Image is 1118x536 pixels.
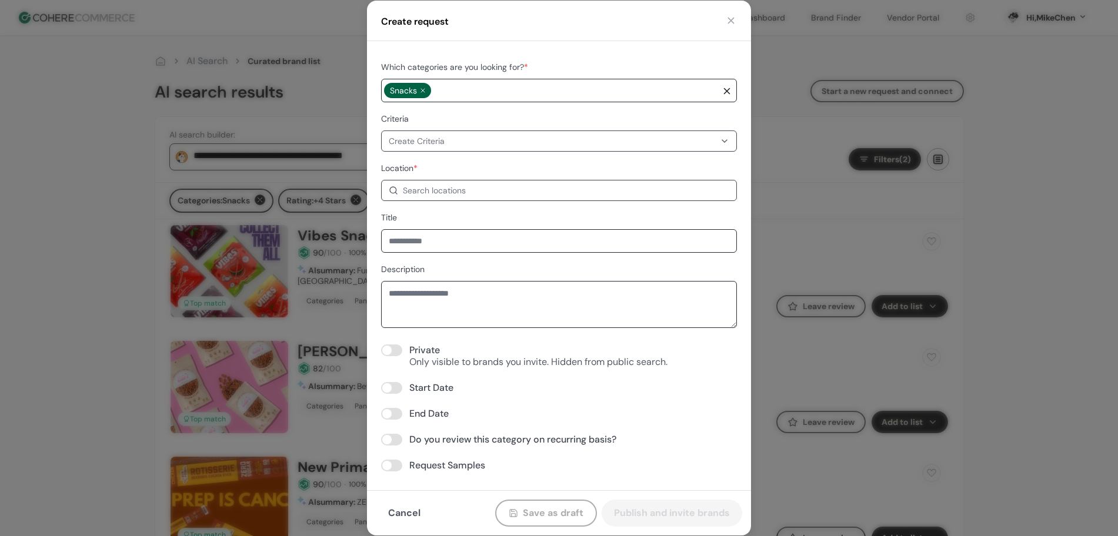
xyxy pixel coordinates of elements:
[409,382,737,394] div: Start Date
[389,135,445,148] div: Create Criteria
[409,356,668,368] div: Only visible to brands you invite. Hidden from public search.
[403,185,466,197] div: Search locations
[381,212,397,223] label: Title
[390,85,417,97] span: Snacks
[409,408,737,420] div: End Date
[384,83,431,98] span: Snacks
[381,163,418,173] label: Location
[381,62,528,72] label: Which categories are you looking for?
[376,500,433,527] button: Cancel
[495,500,597,527] button: Save as draft
[602,500,742,527] button: Publish and invite brands
[381,15,449,29] h4: Create request
[409,460,737,471] div: Request Samples
[409,434,737,445] div: Do you review this category on recurring basis?
[381,113,409,124] label: Criteria
[381,264,425,274] label: Description
[409,344,668,356] div: Private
